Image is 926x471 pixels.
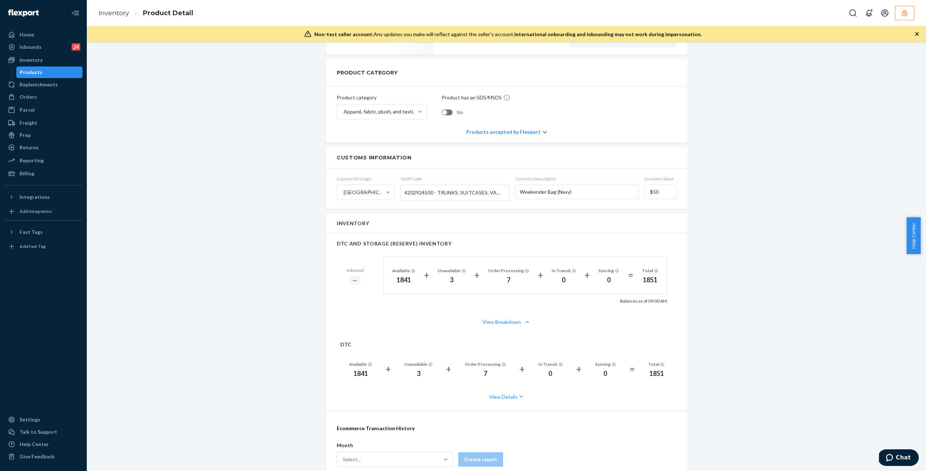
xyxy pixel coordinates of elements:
button: Integrations [4,191,82,203]
button: Open account menu [878,6,892,20]
span: Help Center [906,217,921,254]
input: Apparel, fabric, plush, and textiles [343,108,344,115]
input: Customs Value [644,185,677,199]
a: Settings [4,414,82,425]
button: Open Search Box [846,6,860,20]
div: Settings [20,416,40,423]
button: Fast Tags [4,226,82,238]
a: Inventory [4,54,82,66]
span: Tariff Code [400,176,509,182]
div: 7 [465,369,506,378]
div: Unavailable [404,361,433,367]
div: Add Fast Tag [20,243,46,249]
h2: PRODUCT CATEGORY [337,66,398,79]
div: = [629,363,635,376]
div: Select... [343,456,361,463]
span: Customs Description [515,176,638,182]
div: Prep [20,132,31,139]
div: Any updates you make will reflect against the seller's account. [314,31,702,38]
a: Freight [4,117,82,129]
a: Home [4,29,82,40]
span: 4202924500 - TRUNKS, SUITCASES, VANITY CASES, ATTACHE CASES, BRIEFCASES, SCHOOL SATCHELS, SPECTAC... [404,187,502,199]
iframe: Opens a widget where you can chat to one of our agents [879,449,919,467]
div: Total [642,267,658,274]
div: 1851 [648,369,664,378]
span: Customs Value [644,176,677,182]
div: ― [349,275,361,285]
div: Orders [20,93,37,100]
div: Billing [20,170,34,177]
div: Syncing [598,267,619,274]
div: 0 [538,369,563,378]
div: + [519,363,524,376]
a: Products [16,67,83,78]
div: Add Integration [20,208,52,214]
a: Product Detail [143,9,193,17]
div: = [628,269,633,282]
button: View Breakdown [337,318,677,326]
div: Create report [464,456,497,463]
div: + [585,269,590,282]
h2: Customs Information [337,154,677,161]
p: Balances as of 09:00 AM [620,298,667,304]
div: Freight [20,119,37,127]
div: + [474,269,479,282]
div: Integrations [20,193,50,201]
div: Unavailable [438,267,466,274]
a: Billing [4,168,82,179]
a: Inventory [98,9,129,17]
div: Inbound [347,267,364,273]
a: Orders [4,91,82,103]
div: Give Feedback [20,453,55,460]
button: Talk to Support [4,426,82,438]
div: Apparel, fabric, plush, and textiles [344,108,417,115]
h2: Inventory [337,220,369,226]
img: Flexport logo [8,9,39,17]
input: [GEOGRAPHIC_DATA] [343,189,344,196]
button: Create report [458,452,503,467]
div: Available [392,267,415,274]
div: 0 [552,275,576,285]
span: No [457,109,463,116]
div: Replenishments [20,81,58,88]
div: Syncing [595,361,616,367]
div: Products [20,69,42,76]
p: Month [337,442,453,449]
a: Help Center [4,438,82,450]
h2: DTC AND STORAGE (RESERVE) INVENTORY [337,241,677,246]
h2: DTC [340,342,673,347]
button: Close Navigation [68,6,82,20]
div: Inbounds [20,43,42,51]
div: 1841 [392,275,415,285]
div: Talk to Support [20,428,57,436]
h2: Ecommerce Transaction History [337,425,677,431]
a: Add Fast Tag [4,241,82,252]
div: Fast Tags [20,228,43,236]
div: 0 [595,369,616,378]
div: Products accepted by Flexport [466,121,547,143]
button: View Details [340,387,673,406]
div: 3 [438,275,466,285]
button: Give Feedback [4,451,82,462]
div: 0 [598,275,619,285]
div: Available [349,361,372,367]
div: 1841 [349,369,372,378]
div: Home [20,31,34,38]
div: 24 [72,43,80,51]
div: In Transit [538,361,563,367]
ol: breadcrumbs [93,3,199,24]
div: Order Processing [465,361,506,367]
div: Reporting [20,157,44,164]
p: Product category [337,94,427,101]
div: Help Center [20,441,49,448]
div: In Transit [552,267,576,274]
div: + [424,269,429,282]
div: + [386,363,391,376]
a: Reporting [4,155,82,166]
div: Returns [20,144,39,151]
span: Non-test seller account: [314,31,374,37]
div: 3 [404,369,433,378]
div: + [538,269,543,282]
a: Replenishments [4,79,82,90]
span: International onboarding and inbounding may not work during impersonation. [514,31,702,37]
